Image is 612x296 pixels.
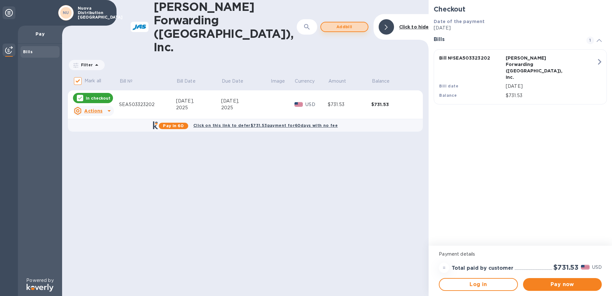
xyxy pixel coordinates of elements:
p: [DATE] [506,83,596,90]
button: Pay now [523,278,602,291]
b: NU [63,10,69,15]
p: [PERSON_NAME] Forwarding ([GEOGRAPHIC_DATA]), Inc. [506,55,570,80]
b: Pay in 60 [163,123,184,128]
p: Bill № SEA503323202 [439,55,503,61]
p: [DATE] [434,25,607,31]
button: Log in [439,278,518,291]
span: Pay now [528,281,597,288]
p: Filter [78,62,93,68]
b: Bill date [439,84,458,88]
p: Image [271,78,285,85]
div: = [439,263,449,273]
u: Actions [84,108,102,113]
p: Due Date [222,78,243,85]
button: Addbill [320,22,368,32]
div: 2025 [221,104,270,111]
div: [DATE], [176,98,221,104]
p: Nuova Distribution [GEOGRAPHIC_DATA] [78,6,110,20]
img: USD [581,265,590,269]
p: $731.53 [506,92,596,99]
div: $731.53 [371,101,415,108]
span: Amount [328,78,355,85]
b: Click on this link to defer $731.53 payment for 60 days with no fee [193,123,338,128]
h3: Total paid by customer [452,265,513,271]
div: SEA503323202 [119,101,176,108]
h3: Bills [434,37,579,43]
div: 2025 [176,104,221,111]
p: Mark all [85,78,101,84]
p: USD [592,264,602,271]
p: Bill № [120,78,133,85]
span: Bill Date [177,78,204,85]
b: Click to hide [399,24,429,29]
b: Date of the payment [434,19,485,24]
p: Amount [328,78,346,85]
div: $731.53 [328,101,371,108]
span: 1 [586,37,594,44]
span: Log in [445,281,512,288]
p: Powered by [26,277,53,284]
b: Balance [439,93,457,98]
p: Bill Date [177,78,196,85]
p: USD [305,101,328,108]
p: Balance [372,78,390,85]
h2: $731.53 [553,263,578,271]
h2: Checkout [434,5,607,13]
p: Pay [23,31,57,37]
img: USD [294,102,303,107]
span: Balance [372,78,398,85]
img: Logo [27,284,53,292]
p: Currency [295,78,315,85]
div: [DATE], [221,98,270,104]
button: Bill №SEA503323202[PERSON_NAME] Forwarding ([GEOGRAPHIC_DATA]), Inc.Bill date[DATE]Balance$731.53 [434,49,607,104]
p: In checkout [86,95,110,101]
span: Add bill [326,23,363,31]
span: Due Date [222,78,252,85]
span: Bill № [120,78,141,85]
p: Payment details [439,251,602,258]
b: Bills [23,49,33,54]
